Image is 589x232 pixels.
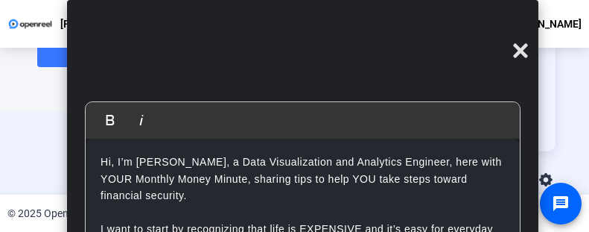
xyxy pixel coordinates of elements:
img: OpenReel logo [7,16,53,31]
p: [PERSON_NAME] - November Monthly Money Minute [60,15,309,33]
button: Bold (Ctrl+B) [96,105,124,135]
mat-icon: message [552,195,570,213]
div: © 2025 OpenReel [7,206,88,222]
button: Italic (Ctrl+I) [127,105,156,135]
p: Hi, I’m [PERSON_NAME], a Data Visualization and Analytics Engineer, here with YOUR Monthly Money ... [101,154,505,204]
